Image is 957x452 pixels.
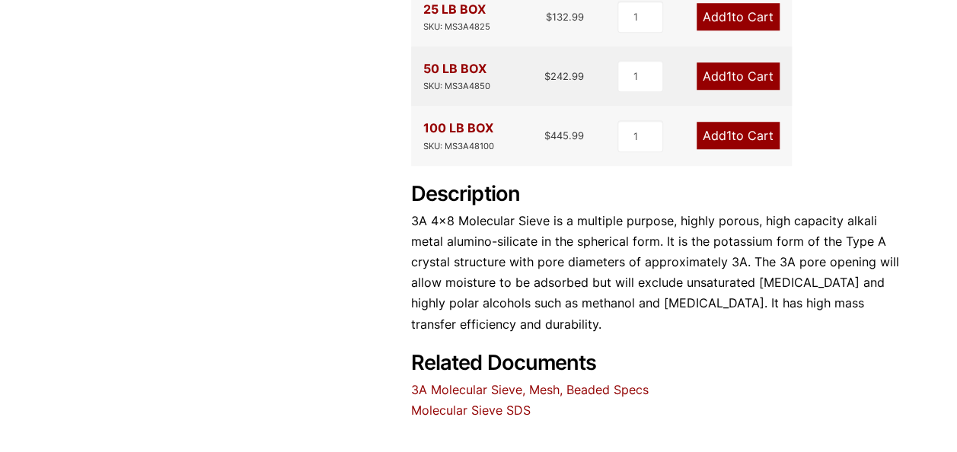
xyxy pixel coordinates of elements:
span: 1 [726,128,732,143]
a: Add1to Cart [697,62,780,90]
span: $ [544,129,550,142]
h2: Description [411,182,900,207]
bdi: 242.99 [544,70,584,82]
div: 100 LB BOX [423,118,494,153]
span: $ [544,70,550,82]
a: Add1to Cart [697,3,780,30]
p: 3A 4×8 Molecular Sieve is a multiple purpose, highly porous, high capacity alkali metal alumino-s... [411,211,900,335]
div: 50 LB BOX [423,59,490,94]
span: 1 [726,9,732,24]
span: 1 [726,68,732,84]
span: $ [546,11,552,23]
a: Molecular Sieve SDS [411,403,531,418]
a: Add1to Cart [697,122,780,149]
div: SKU: MS3A4850 [423,79,490,94]
div: SKU: MS3A4825 [423,20,490,34]
bdi: 132.99 [546,11,584,23]
bdi: 445.99 [544,129,584,142]
div: SKU: MS3A48100 [423,139,494,154]
a: 3A Molecular Sieve, Mesh, Beaded Specs [411,382,649,397]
